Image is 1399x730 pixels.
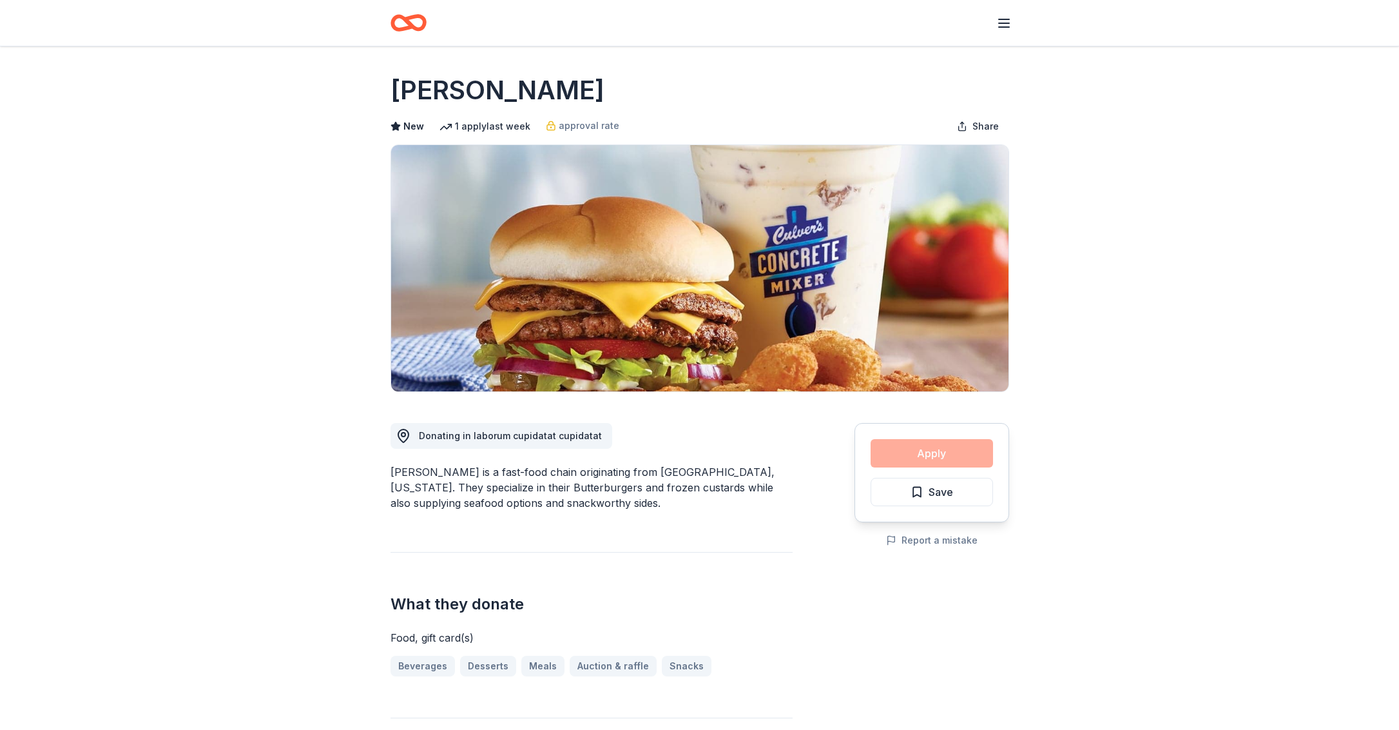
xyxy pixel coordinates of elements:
[972,119,999,134] span: Share
[546,118,619,133] a: approval rate
[886,533,978,548] button: Report a mistake
[947,113,1009,139] button: Share
[403,119,424,134] span: New
[419,430,602,441] span: Donating in laborum cupidatat cupidatat
[391,630,793,646] div: Food, gift card(s)
[391,594,793,615] h2: What they donate
[391,464,793,511] div: [PERSON_NAME] is a fast-food chain originating from [GEOGRAPHIC_DATA], [US_STATE]. They specializ...
[871,478,993,506] button: Save
[559,118,619,133] span: approval rate
[439,119,530,134] div: 1 apply last week
[391,145,1008,391] img: Image for Culver's
[391,72,604,108] h1: [PERSON_NAME]
[929,484,953,500] span: Save
[391,8,427,38] a: Home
